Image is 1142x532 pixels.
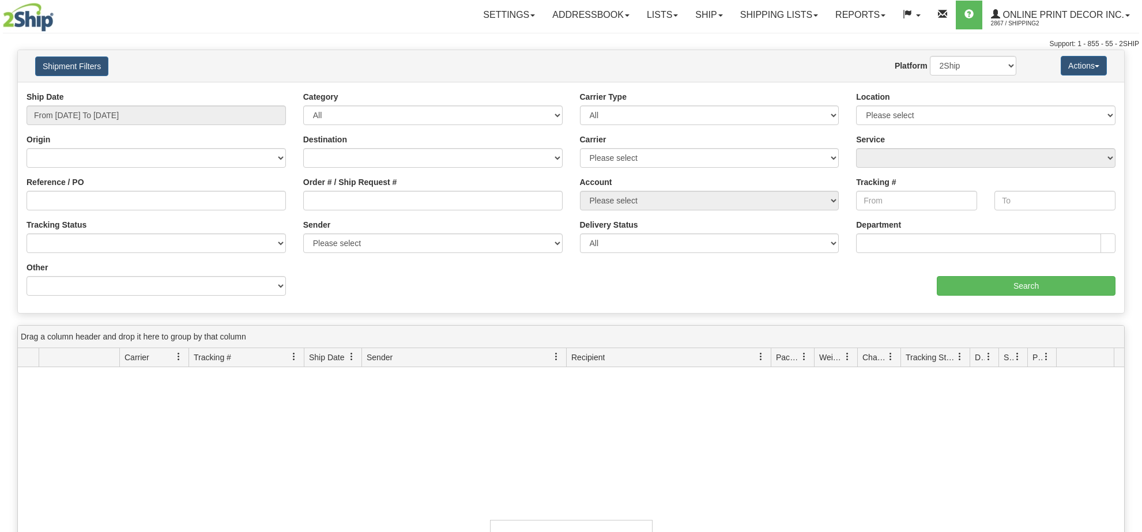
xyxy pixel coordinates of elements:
[1004,352,1013,363] span: Shipment Issues
[580,91,627,103] label: Carrier Type
[1061,56,1107,76] button: Actions
[751,347,771,367] a: Recipient filter column settings
[580,134,606,145] label: Carrier
[895,60,928,71] label: Platform
[367,352,393,363] span: Sender
[862,352,887,363] span: Charge
[776,352,800,363] span: Packages
[994,191,1115,210] input: To
[794,347,814,367] a: Packages filter column settings
[881,347,900,367] a: Charge filter column settings
[732,1,827,29] a: Shipping lists
[303,134,347,145] label: Destination
[937,276,1115,296] input: Search
[27,262,48,273] label: Other
[979,347,998,367] a: Delivery Status filter column settings
[638,1,687,29] a: Lists
[169,347,189,367] a: Carrier filter column settings
[27,176,84,188] label: Reference / PO
[1000,10,1124,20] span: Online Print Decor Inc.
[303,219,330,231] label: Sender
[27,219,86,231] label: Tracking Status
[975,352,985,363] span: Delivery Status
[27,134,50,145] label: Origin
[838,347,857,367] a: Weight filter column settings
[342,347,361,367] a: Ship Date filter column settings
[906,352,956,363] span: Tracking Status
[303,91,338,103] label: Category
[856,191,977,210] input: From
[950,347,970,367] a: Tracking Status filter column settings
[580,176,612,188] label: Account
[856,91,890,103] label: Location
[1037,347,1056,367] a: Pickup Status filter column settings
[3,39,1139,49] div: Support: 1 - 855 - 55 - 2SHIP
[27,91,64,103] label: Ship Date
[3,3,54,32] img: logo2867.jpg
[125,352,149,363] span: Carrier
[819,352,843,363] span: Weight
[35,56,108,76] button: Shipment Filters
[1032,352,1042,363] span: Pickup Status
[194,352,231,363] span: Tracking #
[544,1,638,29] a: Addressbook
[982,1,1139,29] a: Online Print Decor Inc. 2867 / Shipping2
[580,219,638,231] label: Delivery Status
[546,347,566,367] a: Sender filter column settings
[827,1,894,29] a: Reports
[303,176,397,188] label: Order # / Ship Request #
[18,326,1124,348] div: grid grouping header
[309,352,344,363] span: Ship Date
[1008,347,1027,367] a: Shipment Issues filter column settings
[856,176,896,188] label: Tracking #
[1115,207,1141,325] iframe: chat widget
[991,18,1077,29] span: 2867 / Shipping2
[856,134,885,145] label: Service
[474,1,544,29] a: Settings
[284,347,304,367] a: Tracking # filter column settings
[856,219,901,231] label: Department
[687,1,731,29] a: Ship
[571,352,605,363] span: Recipient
